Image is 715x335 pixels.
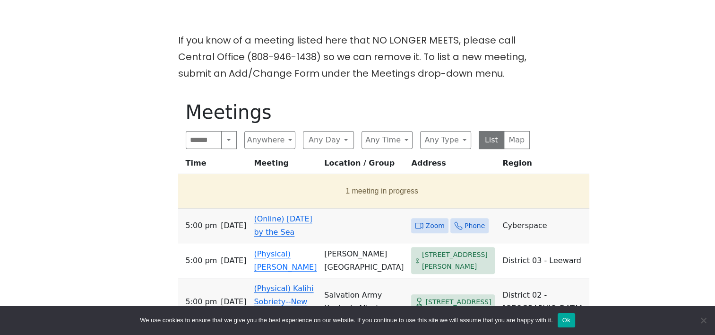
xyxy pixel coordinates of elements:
button: 1 meeting in progress [182,178,582,204]
h1: Meetings [186,101,530,123]
button: Anywhere [244,131,295,149]
td: Cyberspace [499,209,589,243]
a: (Physical) Kalihi Sobriety--New location! [254,284,313,319]
th: Address [407,157,499,174]
button: Search [221,131,236,149]
span: [DATE] [221,254,246,267]
input: Search [186,131,222,149]
span: Zoom [425,220,444,232]
span: 5:00 PM [186,295,217,309]
th: Time [178,157,250,174]
button: Any Time [362,131,413,149]
button: Any Day [303,131,354,149]
p: If you know of a meeting listed here that NO LONGER MEETS, please call Central Office (808-946-14... [178,32,537,82]
span: 5:00 PM [186,254,217,267]
button: Ok [558,313,575,327]
span: No [698,316,708,325]
th: Meeting [250,157,320,174]
th: Location / Group [320,157,407,174]
span: [STREET_ADDRESS] [425,296,491,308]
span: [STREET_ADDRESS][PERSON_NAME] [422,249,491,272]
td: [PERSON_NAME][GEOGRAPHIC_DATA] [320,243,407,278]
span: We use cookies to ensure that we give you the best experience on our website. If you continue to ... [140,316,552,325]
a: (Online) [DATE] by the Sea [254,214,312,237]
button: Map [504,131,530,149]
span: 5:00 PM [186,219,217,232]
span: [DATE] [221,219,246,232]
a: (Physical) [PERSON_NAME] [254,249,317,272]
td: District 03 - Leeward [499,243,589,278]
button: List [479,131,505,149]
td: District 02 - [GEOGRAPHIC_DATA] [499,278,589,326]
th: Region [499,157,589,174]
span: Phone [465,220,485,232]
span: [DATE] [221,295,246,309]
button: Any Type [420,131,471,149]
td: Salvation Army Kauluela Mission [320,278,407,326]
